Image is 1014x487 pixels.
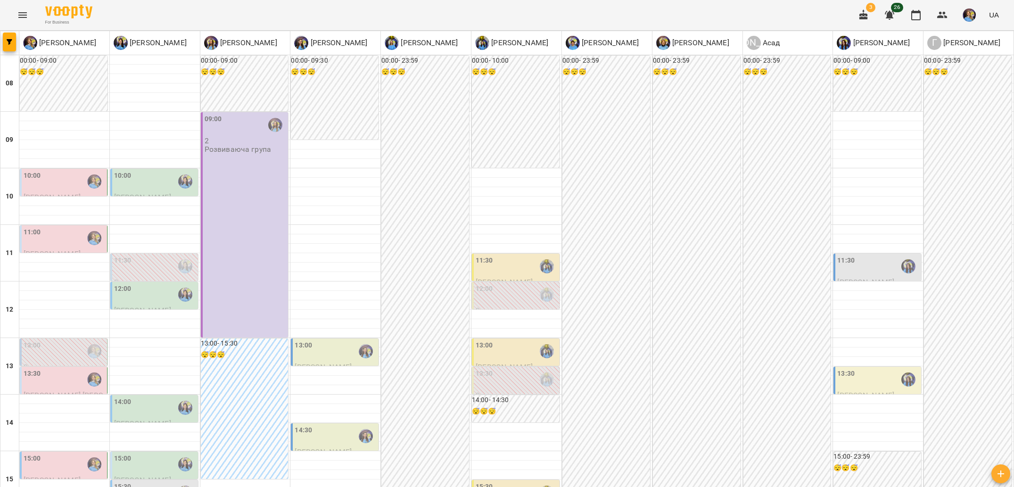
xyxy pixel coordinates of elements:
[580,37,639,49] p: [PERSON_NAME]
[308,37,367,49] p: [PERSON_NAME]
[837,256,855,266] label: 11:30
[24,171,41,181] label: 10:00
[359,344,373,358] img: Ігнатенко Оксана
[6,248,13,258] h6: 11
[385,36,399,50] img: Р
[866,3,875,12] span: 3
[295,363,352,371] span: [PERSON_NAME]
[6,361,13,371] h6: 13
[399,37,458,49] p: [PERSON_NAME]
[540,259,554,273] img: Свириденко Аня
[178,259,192,273] div: Базілєва Катерина
[472,406,560,417] h6: 😴😴😴
[201,338,289,349] h6: 13:00 - 15:30
[476,284,493,294] label: 12:00
[204,36,277,50] a: К [PERSON_NAME]
[476,256,493,266] label: 11:30
[837,391,894,400] span: [PERSON_NAME]
[833,67,921,77] h6: 😴😴😴
[295,425,312,436] label: 14:30
[201,56,289,66] h6: 00:00 - 09:00
[747,36,780,50] div: Асад
[837,36,851,50] img: В
[114,193,171,202] span: [PERSON_NAME]
[87,372,101,387] img: Позднякова Анастасія
[901,259,915,273] img: Вахнован Діана
[201,350,289,360] h6: 😴😴😴
[24,227,41,238] label: 11:00
[540,288,554,302] img: Свириденко Аня
[178,401,192,415] img: Базілєва Катерина
[476,369,493,379] label: 13:30
[927,36,941,50] div: Г
[837,369,855,379] label: 13:30
[743,56,831,66] h6: 00:00 - 23:59
[566,36,639,50] div: Чирва Юлія
[24,363,105,371] p: 0
[851,37,910,49] p: [PERSON_NAME]
[475,36,548,50] a: С [PERSON_NAME]
[566,36,639,50] a: Ч [PERSON_NAME]
[24,369,41,379] label: 13:30
[291,67,379,77] h6: 😴😴😴
[23,36,96,50] a: П [PERSON_NAME]
[901,372,915,387] img: Вахнован Діана
[924,56,1012,66] h6: 00:00 - 23:59
[87,457,101,471] img: Позднякова Анастасія
[941,37,1000,49] p: [PERSON_NAME]
[540,372,554,387] img: Свириденко Аня
[989,10,999,20] span: UA
[24,476,81,485] span: [PERSON_NAME]
[294,36,367,50] div: Ігнатенко Оксана
[385,36,458,50] div: Ратушенко Альона
[205,137,287,145] p: 2
[114,306,171,315] span: [PERSON_NAME]
[24,454,41,464] label: 15:00
[6,135,13,145] h6: 09
[295,340,312,351] label: 13:00
[656,36,729,50] a: Б [PERSON_NAME]
[747,36,780,50] a: [PERSON_NAME] Асад
[114,36,128,50] img: Б
[294,36,308,50] img: І
[743,67,831,77] h6: 😴😴😴
[837,278,894,287] span: [PERSON_NAME]
[540,344,554,358] img: Свириденко Аня
[24,193,81,202] span: [PERSON_NAME]
[178,174,192,189] img: Базілєва Катерина
[472,56,560,66] h6: 00:00 - 10:00
[45,19,92,25] span: For Business
[476,278,533,287] span: [PERSON_NAME]
[23,36,96,50] div: Позднякова Анастасія
[747,36,761,50] div: [PERSON_NAME]
[927,36,1000,50] div: Городецька Карина
[291,56,379,66] h6: 00:00 - 09:30
[475,36,489,50] img: С
[924,67,1012,77] h6: 😴😴😴
[20,67,107,77] h6: 😴😴😴
[963,8,976,22] img: 6b085e1eb0905a9723a04dd44c3bb19c.jpg
[87,174,101,189] img: Позднякова Анастасія
[87,231,101,245] img: Позднякова Анастасія
[891,3,903,12] span: 26
[359,429,373,443] div: Ігнатенко Оксана
[562,67,650,77] h6: 😴😴😴
[114,397,132,407] label: 14:00
[6,78,13,89] h6: 08
[114,278,196,286] p: 0
[87,344,101,358] img: Позднякова Анастасія
[6,305,13,315] h6: 12
[381,56,469,66] h6: 00:00 - 23:59
[385,36,458,50] a: Р [PERSON_NAME]
[656,36,670,50] img: Б
[114,284,132,294] label: 12:00
[114,171,132,181] label: 10:00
